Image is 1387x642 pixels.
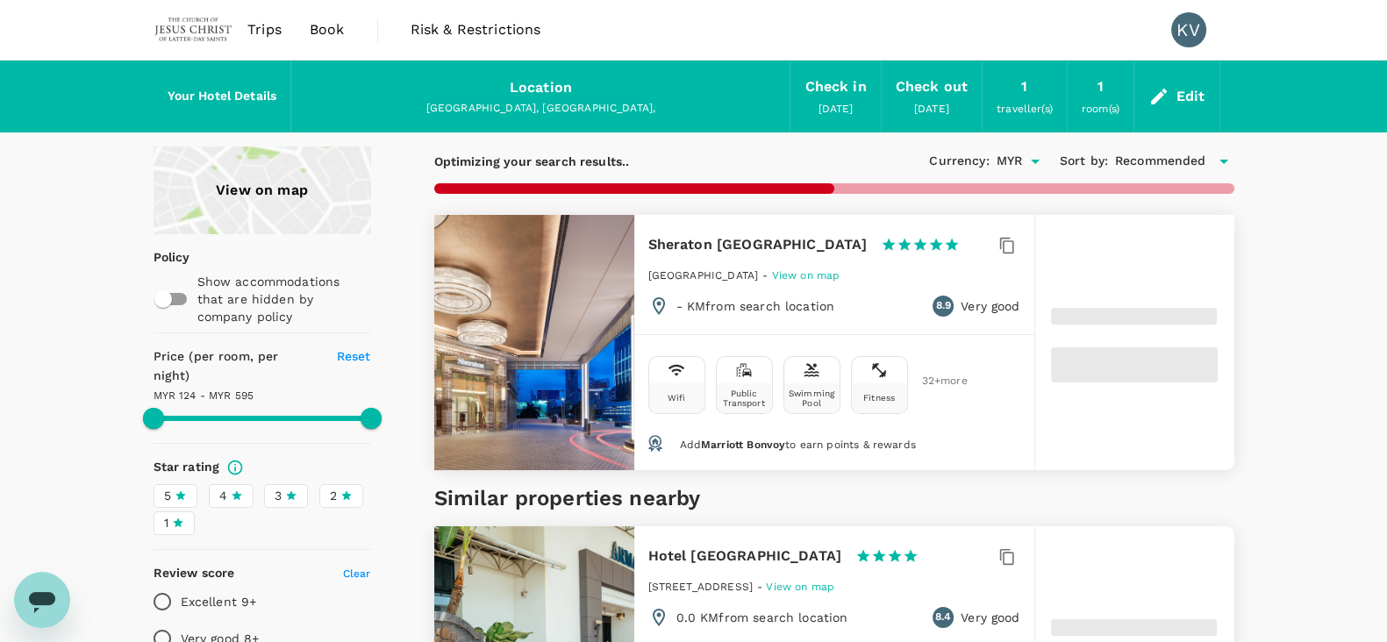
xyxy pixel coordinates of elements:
span: View on map [772,269,840,282]
div: Wifi [668,393,686,403]
span: 5 [164,487,171,505]
p: Very good [961,609,1019,626]
p: 0.0 KM from search location [676,609,848,626]
h6: Star rating [154,458,220,477]
span: 3 [275,487,282,505]
h6: Sheraton [GEOGRAPHIC_DATA] [648,232,868,257]
span: 8.9 [935,297,950,315]
h6: Currency : [929,152,989,171]
span: Clear [343,567,371,580]
span: [DATE] [819,103,854,115]
h6: Sort by : [1060,152,1108,171]
h6: Price (per room, per night) [154,347,317,386]
span: Add to earn points & rewards [679,439,915,451]
a: View on map [766,579,834,593]
iframe: Button to launch messaging window [14,572,70,628]
div: Location [510,75,572,100]
p: Show accommodations that are hidden by company policy [197,273,369,325]
span: Marriott Bonvoy [701,439,785,451]
span: 1 [164,514,168,532]
div: [GEOGRAPHIC_DATA], [GEOGRAPHIC_DATA], [305,100,776,118]
span: traveller(s) [997,103,1053,115]
div: 1 [1021,75,1027,99]
span: 32 + more [922,375,948,387]
span: 4 [219,487,227,505]
div: Swimming Pool [788,389,836,408]
a: View on map [154,146,371,234]
a: View on map [772,267,840,282]
span: MYR 124 - MYR 595 [154,389,254,402]
span: Recommended [1115,152,1206,171]
div: Public Transport [720,389,769,408]
div: Check in [804,75,866,99]
span: Book [310,19,345,40]
span: Trips [247,19,282,40]
span: [GEOGRAPHIC_DATA] [648,269,759,282]
svg: Star ratings are awarded to properties to represent the quality of services, facilities, and amen... [226,459,244,476]
span: 2 [330,487,337,505]
div: 1 [1097,75,1104,99]
button: Open [1023,149,1047,174]
span: room(s) [1082,103,1119,115]
div: Fitness [863,393,895,403]
span: View on map [766,581,834,593]
p: Policy [154,248,165,266]
p: Optimizing your search results.. [434,153,630,170]
div: Check out [896,75,968,99]
span: Reset [337,349,371,363]
div: KV [1171,12,1206,47]
img: The Malaysian Church of Jesus Christ of Latter-day Saints [154,11,234,49]
div: Edit [1176,84,1205,109]
p: - KM from search location [676,297,835,315]
span: [STREET_ADDRESS] [648,581,753,593]
span: Risk & Restrictions [411,19,541,40]
h6: Review score [154,564,235,583]
h6: Hotel [GEOGRAPHIC_DATA] [648,544,841,568]
p: Very good [961,297,1019,315]
h5: Similar properties nearby [434,484,1234,512]
p: Excellent 9+ [181,593,257,610]
span: 8.4 [935,609,951,626]
h6: Your Hotel Details [168,87,277,106]
span: [DATE] [914,103,949,115]
span: - [762,269,771,282]
span: - [757,581,766,593]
